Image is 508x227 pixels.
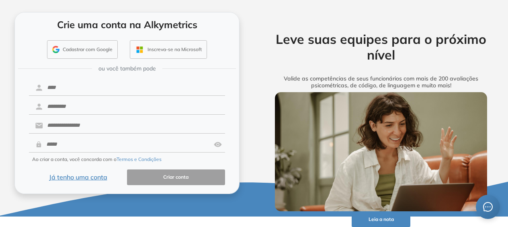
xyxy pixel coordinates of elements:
[352,211,411,227] button: Leia a nota
[483,202,493,212] span: Mensagem
[63,46,113,53] font: Cadastrar com Google
[98,64,156,73] span: ou você também pode
[263,75,499,89] h5: Valide as competências de seus funcionários com mais de 200 avaliações psicométricas, de código, ...
[275,92,487,212] img: img-mais-informações
[32,156,117,162] font: Ao criar a conta, você concorda com o
[29,169,127,185] button: Já tenho uma conta
[117,156,162,163] button: Termos e Condições
[52,46,59,53] img: GMAIL_ICON
[25,19,229,31] h4: Crie uma conta na Alkymetrics
[214,137,222,152] img: ASD
[127,169,225,185] button: Criar conta
[130,40,207,59] button: Inscreva-se na Microsoft
[263,31,499,62] h2: Leve suas equipes para o próximo nível
[147,46,202,53] font: Inscreva-se na Microsoft
[47,40,118,59] button: Cadastrar com Google
[135,45,144,54] img: OUTLOOK_ICON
